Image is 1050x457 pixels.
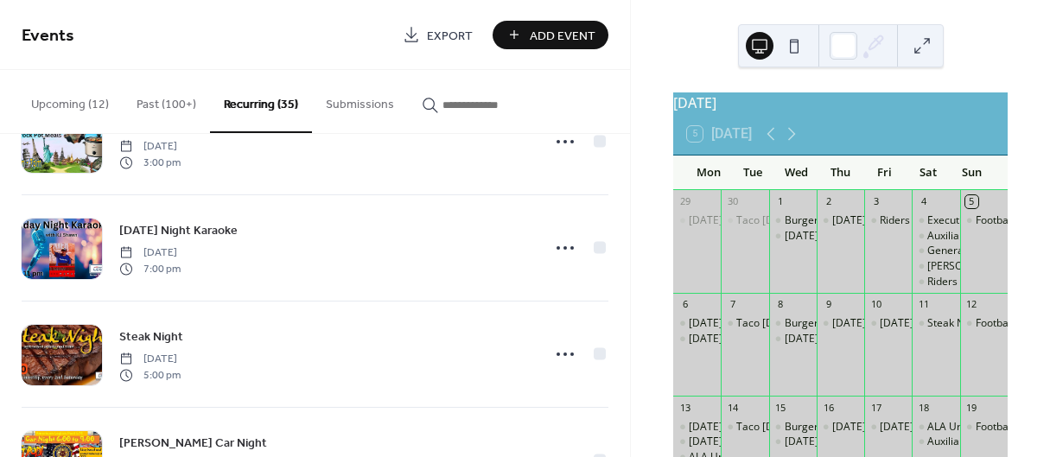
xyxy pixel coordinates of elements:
button: Past (100+) [123,70,210,131]
div: Wednesday Night Karaoke [769,229,817,244]
div: [DATE] Night Karaoke [785,435,889,449]
div: ALA Unit 574 Juniors Meeting [912,420,959,435]
div: [DATE] Chili Dogs [832,316,917,331]
div: Taco [DATE] [736,420,796,435]
div: Monday Night Football [673,435,721,449]
div: [DATE] Mr [PERSON_NAME]'s Crock Pot Meals [689,316,911,331]
div: Football Sundays [960,316,1008,331]
div: General Meeting [927,244,1009,258]
div: Thursday Chili Dogs [817,213,864,228]
a: [PERSON_NAME] Car Night [119,433,267,453]
div: Football Sundays [960,213,1008,228]
a: [DATE] Night Karaoke [119,220,238,240]
span: [DATE] Night Karaoke [119,222,238,240]
button: Upcoming (12) [17,70,123,131]
div: [DATE] Night Karaoke [880,316,984,331]
div: 8 [774,298,787,311]
a: Steak Night [119,327,183,346]
div: 14 [726,401,739,414]
span: [DATE] [119,245,181,261]
div: Taco Tuesday [721,316,768,331]
div: Taco [DATE] [736,316,796,331]
div: 7 [726,298,739,311]
div: Wed [774,156,818,190]
div: Sat [907,156,951,190]
div: 19 [965,401,978,414]
div: 3 [869,195,882,208]
div: 12 [965,298,978,311]
div: Riders Meeting [912,275,959,289]
div: Auxiliary Unit 574 Breakfast [912,229,959,244]
div: 18 [917,401,930,414]
div: [DATE] Night Karaoke [880,420,984,435]
div: Friday Night Karaoke [864,420,912,435]
div: 29 [678,195,691,208]
div: 6 [678,298,691,311]
div: 17 [869,401,882,414]
div: [DATE] Mr [PERSON_NAME]'s Crock Pot Meals [689,213,911,228]
div: 9 [822,298,835,311]
div: 5 [965,195,978,208]
div: Riders SoCal Bike Night [864,213,912,228]
div: [DATE] Night Football [689,435,792,449]
div: 11 [917,298,930,311]
div: [DATE] Night Football [689,332,792,346]
div: Auxiliary Pasta Night [927,435,1027,449]
div: Riders Meeting [927,275,1000,289]
span: Export [427,27,473,45]
div: 30 [726,195,739,208]
div: Monday Night Football [673,332,721,346]
div: Burgers & Fries [769,213,817,228]
div: [DATE] Chili Dogs [832,213,917,228]
div: Monday's Mr Bill's Crock Pot Meals [673,316,721,331]
div: Riders SoCal Bike Night [880,213,992,228]
div: Burgers & Fries [769,316,817,331]
span: Events [22,19,74,53]
div: 10 [869,298,882,311]
div: 1 [774,195,787,208]
div: Thursday Chili Dogs [817,420,864,435]
span: [DATE] [119,352,181,367]
a: Export [390,21,486,49]
div: Mon [687,156,731,190]
div: 4 [917,195,930,208]
div: [DATE] Chili Dogs [832,420,917,435]
div: Burgers & Fries [785,213,860,228]
div: Football Sundays [960,420,1008,435]
span: Steak Night [119,328,183,346]
div: 13 [678,401,691,414]
div: Steak Night [912,316,959,331]
div: 16 [822,401,835,414]
div: [DATE] Mr [PERSON_NAME]'s Crock Pot Meals [689,420,911,435]
div: Wednesday Night Karaoke [769,435,817,449]
div: [DATE] Night Karaoke [785,332,889,346]
div: Taco Tuesday [721,213,768,228]
div: Taco [DATE] [736,213,796,228]
div: Thursday Chili Dogs [817,316,864,331]
div: Burgers & Fries [769,420,817,435]
div: 15 [774,401,787,414]
span: 7:00 pm [119,261,181,276]
div: Steak Night [927,316,983,331]
span: 5:00 pm [119,367,181,383]
div: 2 [822,195,835,208]
button: Submissions [312,70,408,131]
div: Taco Tuesday [721,420,768,435]
div: Auxiliary Pasta Night [912,435,959,449]
div: [DATE] [673,92,1008,113]
div: Sun [950,156,994,190]
span: 3:00 pm [119,155,181,170]
div: [DATE] Night Karaoke [785,229,889,244]
a: Add Event [493,21,608,49]
div: Burgers & Fries [785,420,860,435]
span: Add Event [530,27,595,45]
div: Monday's Mr Bill's Crock Pot Meals [673,420,721,435]
span: [DATE] [119,139,181,155]
div: Burgers & Fries [785,316,860,331]
div: SAL Meeting [912,259,959,274]
span: [PERSON_NAME] Car Night [119,435,267,453]
div: Thu [818,156,862,190]
div: Fri [862,156,907,190]
div: Monday's Mr Bill's Crock Pot Meals [673,213,721,228]
div: Executive Committe Meeting [912,213,959,228]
